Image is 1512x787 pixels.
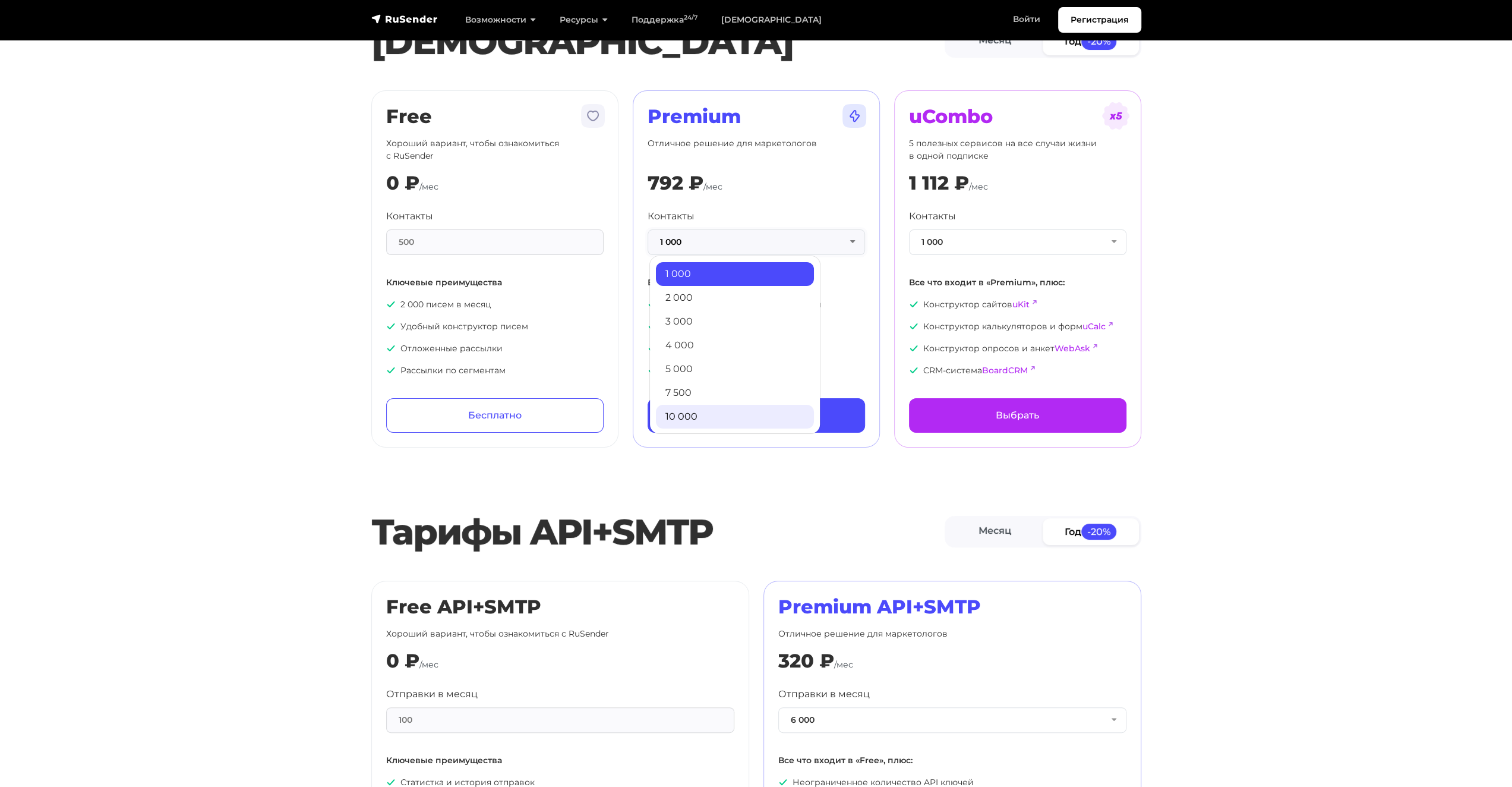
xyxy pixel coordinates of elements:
span: -20% [1081,33,1117,49]
span: -20% [1081,524,1117,540]
img: icon-ok.svg [648,366,657,375]
p: Ключевые преимущества [386,754,734,767]
span: /мес [703,181,722,192]
h2: Тарифы API+SMTP [371,511,945,553]
a: Поддержка24/7 [620,8,709,32]
button: 6 000 [778,707,1126,733]
p: Хороший вариант, чтобы ознакомиться с RuSender [386,628,734,640]
p: Удобный конструктор писем [386,320,604,333]
h2: Premium [648,105,865,128]
img: tarif-premium.svg [840,102,869,130]
div: 0 ₽ [386,650,419,672]
a: Возможности [453,8,548,32]
a: 3 000 [656,310,814,333]
p: Отличное решение для маркетологов [778,628,1126,640]
sup: 24/7 [684,14,697,21]
div: 320 ₽ [778,650,834,672]
img: icon-ok.svg [386,300,396,309]
a: uCalc [1082,321,1106,332]
div: 1 112 ₽ [909,172,969,194]
a: Ресурсы [548,8,620,32]
span: /мес [969,181,988,192]
div: 0 ₽ [386,172,419,194]
a: Месяц [947,518,1043,545]
p: Отличное решение для маркетологов [648,137,865,162]
img: RuSender [371,13,438,25]
a: Выбрать [909,398,1126,433]
a: 5 000 [656,357,814,381]
a: BoardCRM [982,365,1028,376]
img: icon-ok.svg [648,300,657,309]
img: icon-ok.svg [386,344,396,353]
p: Все что входит в «Free», плюс: [778,754,1126,767]
div: 792 ₽ [648,172,703,194]
h2: Free [386,105,604,128]
a: 4 000 [656,333,814,357]
p: Приоритетная модерация [648,364,865,377]
a: 1 000 [656,262,814,286]
p: Приоритетная поддержка [648,320,865,333]
a: Бесплатно [386,398,604,433]
img: icon-ok.svg [909,322,918,331]
img: icon-ok.svg [909,366,918,375]
a: Выбрать [648,398,865,433]
p: Конструктор сайтов [909,298,1126,311]
h2: uCombo [909,105,1126,128]
button: 1 000 [648,229,865,255]
h2: Premium API+SMTP [778,596,1126,618]
h1: [DEMOGRAPHIC_DATA] [371,20,945,63]
p: Отложенные рассылки [386,342,604,355]
a: [DEMOGRAPHIC_DATA] [709,8,834,32]
img: tarif-ucombo.svg [1101,102,1130,130]
a: Войти [1001,7,1052,32]
p: Неограниченное количество писем [648,298,865,311]
p: Конструктор калькуляторов и форм [909,320,1126,333]
img: tarif-free.svg [579,102,607,130]
p: Помощь с импортом базы [648,342,865,355]
p: Рассылки по сегментам [386,364,604,377]
h2: Free API+SMTP [386,596,734,618]
label: Отправки в месяц [386,687,478,701]
img: icon-ok.svg [648,344,657,353]
span: /мес [419,181,438,192]
label: Отправки в месяц [778,687,870,701]
a: Регистрация [1058,7,1141,33]
p: Ключевые преимущества [386,276,604,289]
p: Все что входит в «Free», плюс: [648,276,865,289]
span: /мес [419,659,438,670]
p: 2 000 писем в месяц [386,298,604,311]
a: 7 500 [656,381,814,405]
a: Год [1043,28,1139,55]
a: 10 000 [656,405,814,429]
img: icon-ok.svg [648,322,657,331]
label: Контакты [386,209,433,223]
label: Контакты [648,209,695,223]
p: 5 полезных сервисов на все случаи жизни в одной подписке [909,137,1126,162]
label: Контакты [909,209,956,223]
span: /мес [834,659,853,670]
img: icon-ok.svg [909,344,918,353]
p: Хороший вариант, чтобы ознакомиться с RuSender [386,137,604,162]
img: icon-ok.svg [386,322,396,331]
img: icon-ok.svg [386,777,396,787]
p: CRM-система [909,364,1126,377]
img: icon-ok.svg [778,777,788,787]
a: WebAsk [1055,343,1090,354]
a: Год [1043,518,1139,545]
img: icon-ok.svg [909,300,918,309]
p: Конструктор опросов и анкет [909,342,1126,355]
a: Месяц [947,28,1043,55]
ul: 1 000 [649,256,820,434]
button: 1 000 [909,229,1126,255]
a: uKit [1012,299,1030,310]
a: 2 000 [656,286,814,310]
a: 13 000 [656,429,814,452]
p: Все что входит в «Premium», плюс: [909,276,1126,289]
img: icon-ok.svg [386,366,396,375]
